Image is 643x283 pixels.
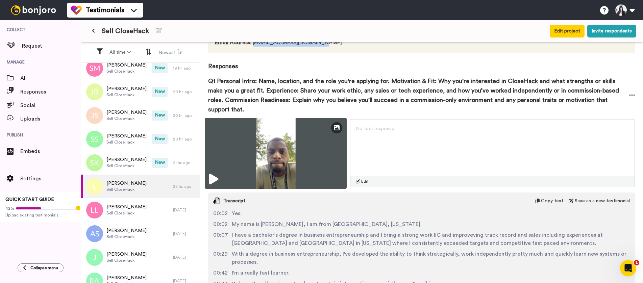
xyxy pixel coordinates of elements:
span: 00:07 [213,231,228,247]
span: Responses [208,53,635,71]
img: ss.png [86,131,103,148]
span: Sell CloseHack [106,163,147,169]
span: [EMAIL_ADDRESS][DOMAIN_NAME] [215,38,343,47]
span: Upload existing testimonials [5,212,76,218]
span: Q1 Personal Intro: Name, location, and the role you're applying for. Motivation & Fit: Why you're... [208,76,629,114]
span: No text response [356,126,394,131]
span: Sell CloseHack [106,69,147,74]
button: All time [105,46,135,58]
span: Collapse menu [30,265,58,271]
span: Sell CloseHack [102,26,149,36]
span: Sell CloseHack [106,187,147,192]
img: js.png [86,107,103,124]
span: 00:02 [213,209,228,217]
iframe: Intercom live chat [620,260,636,276]
span: [PERSON_NAME] [106,62,147,69]
img: sm.png [86,60,103,77]
span: My name is [PERSON_NAME], I am from [GEOGRAPHIC_DATA], [US_STATE]. [232,220,422,228]
span: New [152,63,168,73]
span: Transcript [223,198,245,204]
span: Sell CloseHack [106,139,147,145]
span: [PERSON_NAME] [106,156,147,163]
span: 42% [5,206,14,211]
button: Edit project [550,25,585,37]
img: bj-logo-header-white.svg [8,5,59,15]
div: 20 hr. ago [173,136,197,142]
span: 00:42 [213,269,228,277]
img: l.png [86,178,103,195]
div: [DATE] [173,231,197,236]
img: j.png [86,249,103,266]
div: 19 hr. ago [173,66,197,71]
span: QUICK START GUIDE [5,197,54,202]
a: [PERSON_NAME]Sell CloseHack23 hr. ago [81,175,200,198]
a: [PERSON_NAME]Sell CloseHackNew19 hr. ago [81,56,200,80]
span: Copy text [541,198,563,204]
span: Yes. [232,209,242,217]
span: 00:02 [213,220,228,228]
img: sk.png [86,154,103,171]
span: Sell CloseHack [106,116,147,121]
a: [PERSON_NAME]Sell CloseHackNew20 hr. ago [81,127,200,151]
span: New [152,87,168,97]
span: [PERSON_NAME] [106,275,147,281]
img: ce2b4e8a-fad5-4db6-af1c-8ec3b6f5d5b9-thumbnail_full-1755192369.jpg [205,118,347,189]
span: Embeds [20,147,81,155]
span: Testimonials [86,5,124,15]
span: I have a bachelor's degree in business entrepreneurship and I bring a strong work IIC and improve... [232,231,630,247]
button: Newest [154,46,187,59]
a: [PERSON_NAME]Sell CloseHack[DATE] [81,246,200,269]
span: Sell CloseHack [106,92,147,98]
span: Sell CloseHack [106,210,147,216]
span: [PERSON_NAME] [106,133,147,139]
span: Edit [361,179,369,184]
span: Sell CloseHack [106,258,147,263]
span: Email Address : [215,40,251,45]
span: New [152,110,168,121]
span: Request [22,42,81,50]
span: Responses [20,88,81,96]
img: transcript.svg [213,198,220,204]
div: 23 hr. ago [173,184,197,189]
span: 00:29 [213,250,228,266]
span: Social [20,101,81,109]
a: [PERSON_NAME]Sell CloseHackNew21 hr. ago [81,151,200,175]
a: [PERSON_NAME]Sell CloseHackNew20 hr. ago [81,104,200,127]
img: jr.png [86,83,103,100]
span: [PERSON_NAME] [106,251,147,258]
span: With a degree in business entrepreneurship, I've developed the ability to think strategically, wo... [232,250,630,266]
div: 20 hr. ago [173,113,197,118]
span: Sell CloseHack [106,234,147,239]
span: [PERSON_NAME] [106,204,147,210]
span: New [152,158,168,168]
span: All [20,74,81,82]
div: 21 hr. ago [173,160,197,165]
span: 1 [634,260,639,265]
span: [PERSON_NAME] [106,109,147,116]
a: [PERSON_NAME]Sell CloseHackNew20 hr. ago [81,80,200,104]
button: Invite respondents [587,25,636,37]
span: [PERSON_NAME] [106,180,147,187]
span: Uploads [20,115,81,123]
div: Tooltip anchor [75,205,81,211]
div: 20 hr. ago [173,89,197,95]
span: Settings [20,175,81,183]
span: Save as a new testimonial [575,198,630,204]
button: Collapse menu [18,263,64,272]
div: [DATE] [173,255,197,260]
img: as.png [86,225,103,242]
span: [PERSON_NAME] [106,227,147,234]
div: [DATE] [173,207,197,213]
img: tm-color.svg [71,5,82,16]
span: I'm a really fast learner. [232,269,290,277]
a: [PERSON_NAME]Sell CloseHack[DATE] [81,222,200,246]
span: New [152,134,168,144]
img: ll.png [86,202,103,218]
span: [PERSON_NAME] [106,85,147,92]
a: [PERSON_NAME]Sell CloseHack[DATE] [81,198,200,222]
